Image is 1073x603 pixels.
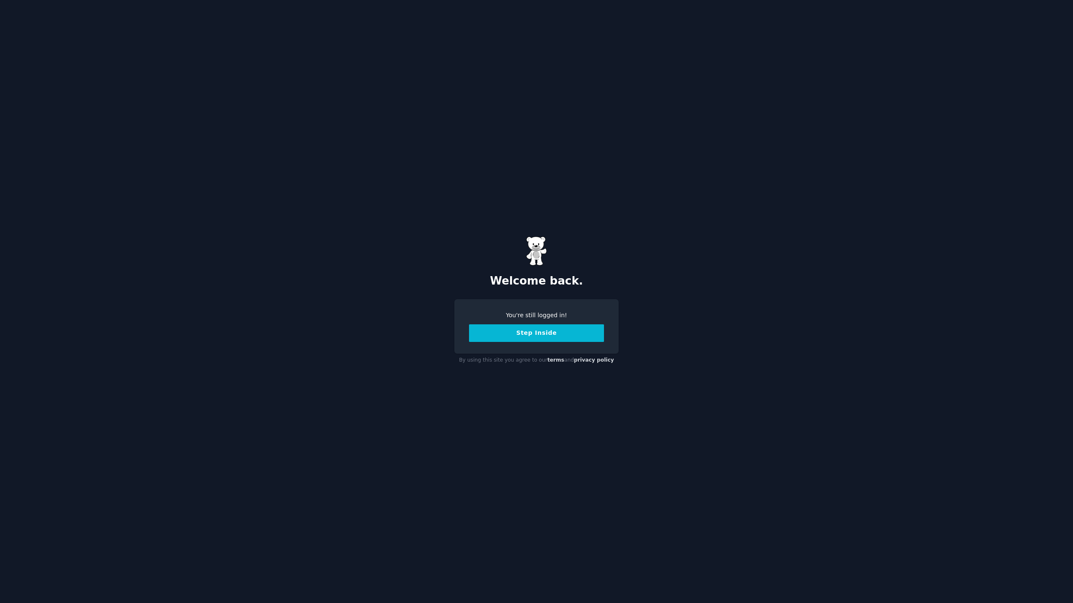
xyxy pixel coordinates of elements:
button: Step Inside [469,324,604,342]
h2: Welcome back. [454,274,619,288]
img: Gummy Bear [526,236,547,266]
a: privacy policy [574,357,614,363]
a: Step Inside [469,329,604,336]
a: terms [547,357,564,363]
div: By using this site you agree to our and [454,354,619,367]
div: You're still logged in! [469,311,604,320]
